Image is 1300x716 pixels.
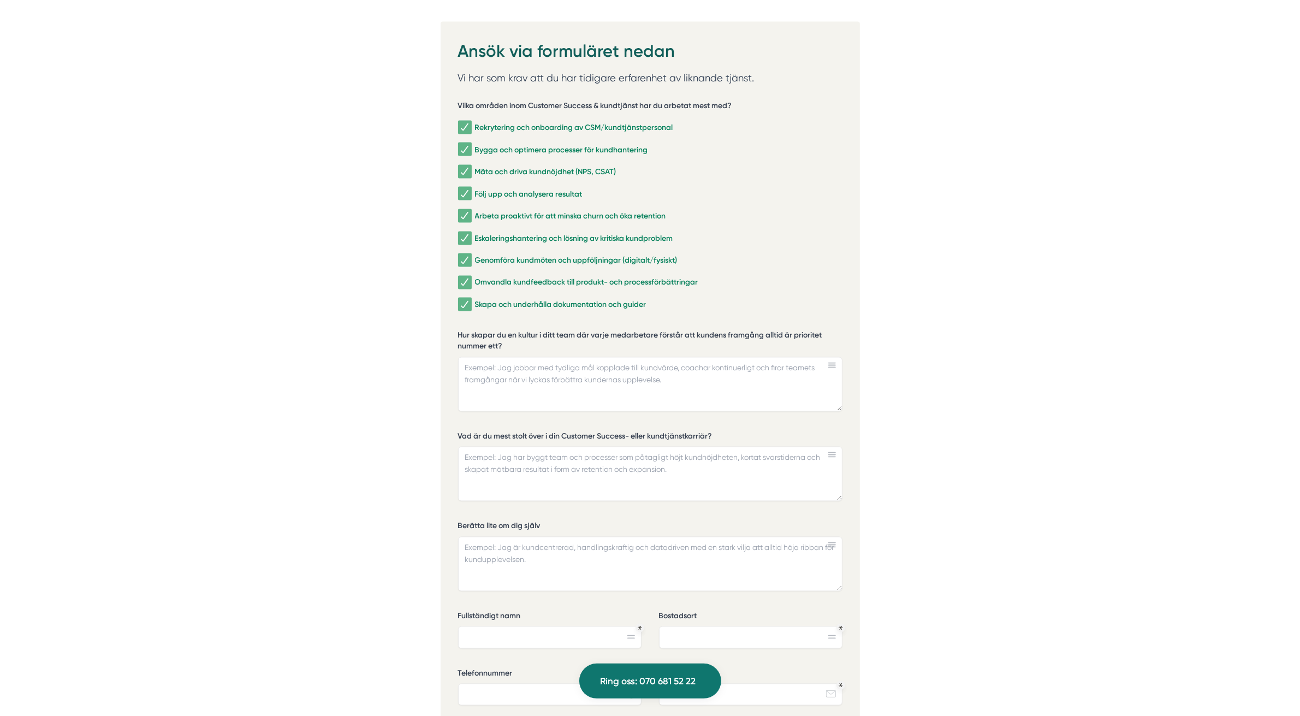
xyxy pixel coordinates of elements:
[458,330,842,354] label: Hur skapar du en kultur i ditt team där varje medarbetare förstår att kundens framgång alltid är ...
[458,39,842,70] h2: Ansök via formuläret nedan
[458,188,471,199] input: Följ upp och analysera resultat
[458,233,471,244] input: Eskaleringshantering och lösning av kritiska kundproblem
[458,255,471,266] input: Genomföra kundmöten och uppföljningar (digitalt/fysiskt)
[458,668,642,682] label: Telefonnummer
[458,100,732,114] h5: Vilka områden inom Customer Success & kundtjänst har du arbetat mest med?
[839,626,843,630] div: Obligatoriskt
[638,626,642,630] div: Obligatoriskt
[458,167,471,177] input: Mäta och driva kundnöjdhet (NPS, CSAT)
[600,674,696,689] span: Ring oss: 070 681 52 22
[458,431,842,445] label: Vad är du mest stolt över i din Customer Success- eller kundtjänstkarriär?
[458,144,471,155] input: Bygga och optimera processer för kundhantering
[458,122,471,133] input: Rekrytering och onboarding av CSM/kundtjänstpersonal
[458,211,471,222] input: Arbeta proaktivt för att minska churn och öka retention
[458,611,642,625] label: Fullständigt namn
[579,664,721,699] a: Ring oss: 070 681 52 22
[458,299,471,310] input: Skapa och underhålla dokumentation och guider
[659,611,842,625] label: Bostadsort
[458,70,842,86] p: Vi har som krav att du har tidigare erfarenhet av liknande tjänst.
[839,683,843,688] div: Obligatoriskt
[659,668,842,682] label: E-postadress
[458,277,471,288] input: Omvandla kundfeedback till produkt- och processförbättringar
[458,521,842,535] label: Berätta lite om dig själv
